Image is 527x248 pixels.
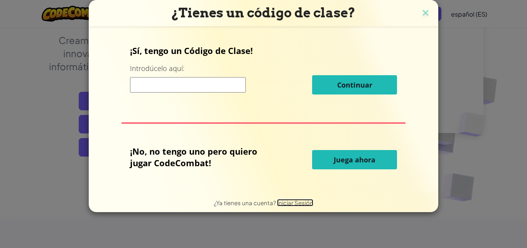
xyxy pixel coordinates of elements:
[312,150,397,169] button: Juega ahora
[130,64,184,73] label: Introdúcelo aquí:
[172,5,355,20] span: ¿Tienes un código de clase?
[130,145,274,169] p: ¡No, no tengo uno pero quiero jugar CodeCombat!
[214,199,277,206] span: ¿Ya tienes una cuenta?
[277,199,313,206] a: Iniciar Sesión
[334,155,375,164] span: Juega ahora
[312,75,397,94] button: Continuar
[130,45,397,56] p: ¡Sí, tengo un Código de Clase!
[421,8,431,19] img: close icon
[337,80,372,89] span: Continuar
